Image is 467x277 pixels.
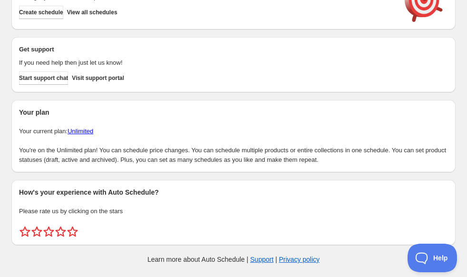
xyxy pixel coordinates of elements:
[19,207,448,216] p: Please rate us by clicking on the stars
[19,188,448,197] h2: How's your experience with Auto Schedule?
[19,71,68,85] a: Start support chat
[19,58,391,68] p: If you need help then just let us know!
[19,146,448,165] p: You're on the Unlimited plan! You can schedule price changes. You can schedule multiple products ...
[19,127,448,136] p: Your current plan:
[19,45,391,54] h2: Get support
[19,108,448,117] h2: Your plan
[250,256,273,263] a: Support
[72,74,124,82] span: Visit support portal
[408,244,457,272] iframe: Toggle Customer Support
[19,6,63,19] button: Create schedule
[67,6,117,19] button: View all schedules
[147,255,320,264] p: Learn more about Auto Schedule | |
[19,9,63,16] span: Create schedule
[279,256,320,263] a: Privacy policy
[19,74,68,82] span: Start support chat
[67,9,117,16] span: View all schedules
[72,71,124,85] a: Visit support portal
[68,128,93,135] a: Unlimited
